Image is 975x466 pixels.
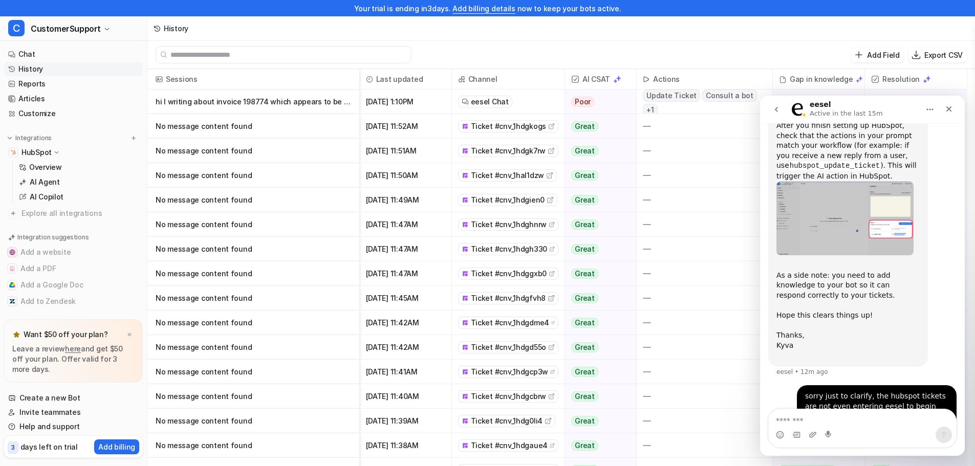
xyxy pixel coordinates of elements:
span: Great [571,318,598,328]
span: Great [571,293,598,303]
img: x [126,331,133,338]
span: Resolution [869,69,963,90]
span: Great [571,367,598,377]
p: No message content found [156,188,351,212]
span: Great [571,416,598,426]
span: Great [571,269,598,279]
div: eesel • 12m ago [16,273,68,279]
p: AI Agent [30,177,60,187]
a: eesel Chat [462,97,509,107]
h2: Actions [653,69,680,90]
button: Add billing [94,439,139,454]
span: Ticket #cnv_1hdgdme4 [471,318,549,328]
p: No message content found [156,261,351,286]
p: Export CSV [924,50,963,60]
span: [DATE] 11:40AM [364,384,447,409]
div: sorry just to clarify, the hubspot tickets are not even entering eesel to begin with so how do I ... [45,296,188,326]
img: front [462,270,469,277]
span: eesel Chat [471,97,509,107]
span: [DATE] 11:39AM [364,409,447,433]
p: No message content found [156,360,351,384]
button: Great [565,433,630,458]
a: Invite teammates [4,405,143,419]
div: sorry just to clarify, the hubspot tickets are not even entering eesel to begin with so how do I ... [37,290,197,332]
img: Add to Zendesk [9,298,15,304]
p: AI Copilot [30,192,63,202]
p: Integration suggestions [17,233,89,242]
span: Great [571,219,598,230]
span: Ticket #cnv_1hal1dzw [471,170,544,181]
span: CustomerSupport [31,21,101,36]
span: Ticket #cnv_1hdghnrw [471,219,547,230]
p: No message content found [156,212,351,237]
p: Want $50 off your plan? [24,329,108,340]
a: Ticket #cnv_1hal1dzw [462,170,553,181]
p: Integrations [15,134,52,142]
p: No message content found [156,384,351,409]
span: Great [571,146,598,156]
p: 3 [11,443,15,452]
a: Overview [15,160,143,174]
img: front [462,393,469,400]
a: AI Copilot [15,190,143,204]
span: Ticket #cnv_1hdgaue4 [471,440,548,451]
img: front [462,221,469,228]
p: Leave a review and get $50 off your plan. Offer valid for 3 more days. [12,344,135,374]
button: Add to ZendeskAdd to Zendesk [4,293,143,309]
button: Great [565,237,630,261]
span: Great [571,244,598,254]
a: Help and support [4,419,143,434]
img: front [462,417,469,425]
img: front [462,319,469,326]
img: front [462,123,469,130]
span: [DATE] 11:47AM [364,237,447,261]
button: Great [565,384,630,409]
button: Integrations [4,133,55,143]
a: Ticket #cnv_1hdgien0 [462,195,554,205]
span: Sessions [151,69,355,90]
a: Ticket #cnv_1hdgcp3w [462,367,555,377]
button: Upload attachment [49,335,57,343]
div: Gap in knowledge [777,69,860,90]
span: Great [571,170,598,181]
a: Reports [4,77,143,91]
span: Update Ticket [643,90,700,102]
a: Create a new Bot [4,391,143,405]
p: Add billing [98,441,135,452]
span: Ticket #cnv_1hdgien0 [471,195,545,205]
a: Customize [4,106,143,121]
button: Export CSV [908,48,967,62]
img: Add a PDF [9,265,15,272]
span: Ticket #cnv_1hdg0li4 [471,416,543,426]
button: Gif picker [32,335,40,343]
a: Explore all integrations [4,206,143,220]
button: Add a websiteAdd a website [4,244,143,260]
span: [DATE] 11:41AM [364,360,447,384]
button: Great [565,335,630,360]
button: No [865,90,959,114]
p: No message content found [156,433,351,458]
img: front [462,368,469,375]
a: AI Agent [15,175,143,189]
a: here [65,344,81,353]
span: [DATE] 11:50AM [364,163,447,188]
span: Ticket #cnv_1hdgcbrw [471,391,546,402]
button: No Gap Found [773,90,857,114]
a: Ticket #cnv_1hdgfvh8 [462,293,555,303]
a: Chat [4,47,143,61]
p: No message content found [156,139,351,163]
button: Great [565,212,630,237]
span: [DATE] 11:38AM [364,433,447,458]
img: Add a website [9,249,15,255]
p: No message content found [156,237,351,261]
button: Great [565,261,630,286]
iframe: Intercom live chat [760,96,965,456]
button: Add Field [851,48,903,62]
button: Great [565,286,630,310]
a: Add billing details [452,4,515,13]
p: Add Field [867,50,899,60]
span: [DATE] 11:47AM [364,212,447,237]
